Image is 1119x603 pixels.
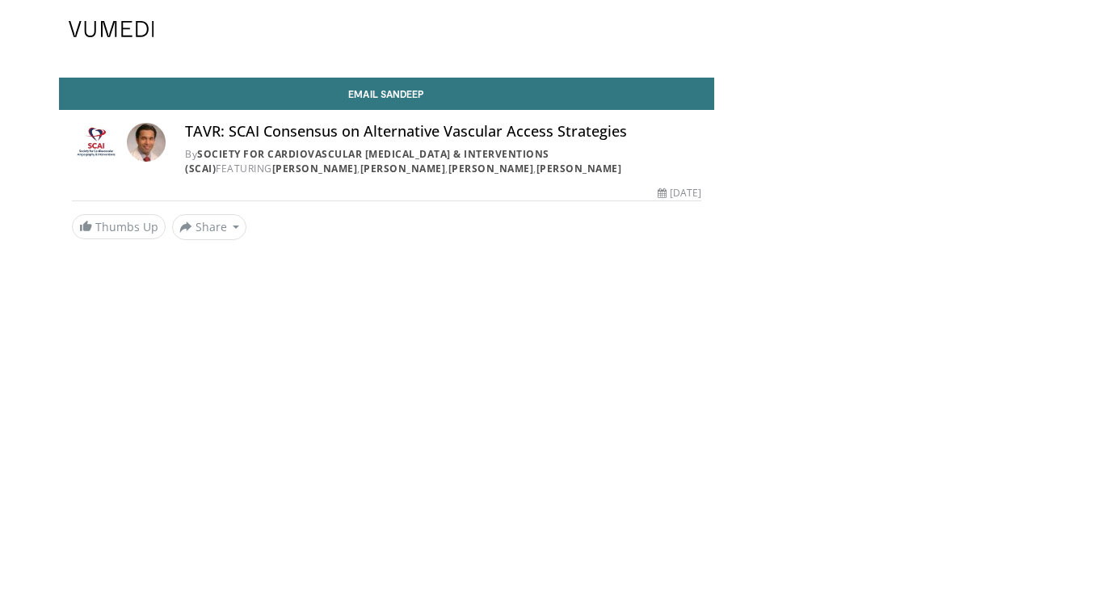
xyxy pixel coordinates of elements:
[59,78,715,110] a: Email Sandeep
[185,147,549,175] a: Society for Cardiovascular [MEDICAL_DATA] & Interventions (SCAI)
[185,123,701,141] h4: TAVR: SCAI Consensus on Alternative Vascular Access Strategies
[360,162,446,175] a: [PERSON_NAME]
[448,162,534,175] a: [PERSON_NAME]
[72,214,166,239] a: Thumbs Up
[185,147,701,176] div: By FEATURING , , ,
[72,123,121,162] img: Society for Cardiovascular Angiography & Interventions (SCAI)
[127,123,166,162] img: Avatar
[69,21,154,37] img: VuMedi Logo
[272,162,358,175] a: [PERSON_NAME]
[658,186,701,200] div: [DATE]
[536,162,622,175] a: [PERSON_NAME]
[172,214,247,240] button: Share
